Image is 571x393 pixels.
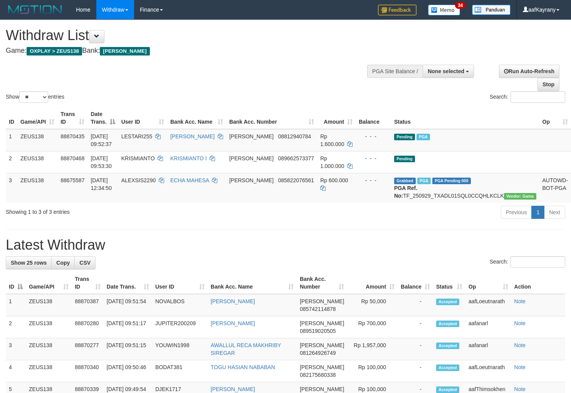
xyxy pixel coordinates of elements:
[423,65,474,78] button: None selected
[499,65,559,78] a: Run Auto-Refresh
[6,256,52,269] a: Show 25 rows
[436,299,459,305] span: Accepted
[100,47,149,55] span: [PERSON_NAME]
[472,5,511,15] img: panduan.png
[152,360,208,382] td: BODAT381
[278,177,314,183] span: Copy 085822076561 to clipboard
[170,177,209,183] a: ECHA MAHESA
[6,272,26,294] th: ID: activate to sort column descending
[6,360,26,382] td: 4
[490,256,565,268] label: Search:
[72,316,104,338] td: 88870280
[72,338,104,360] td: 88870277
[27,47,82,55] span: OXPLAY > ZEUS138
[72,272,104,294] th: Trans ID: activate to sort column ascending
[152,272,208,294] th: User ID: activate to sort column ascending
[300,350,336,356] span: Copy 081264926749 to clipboard
[226,107,317,129] th: Bank Acc. Number: activate to sort column ascending
[17,129,57,151] td: ZEUS138
[211,364,275,370] a: TOGU HASIAN NABABAN
[104,272,152,294] th: Date Trans.: activate to sort column ascending
[433,272,465,294] th: Status: activate to sort column ascending
[300,320,344,326] span: [PERSON_NAME]
[56,260,70,266] span: Copy
[300,372,336,378] span: Copy 082175680338 to clipboard
[428,68,464,74] span: None selected
[297,272,347,294] th: Bank Acc. Number: activate to sort column ascending
[514,342,526,348] a: Note
[87,107,118,129] th: Date Trans.: activate to sort column descending
[6,294,26,316] td: 1
[465,272,511,294] th: Op: activate to sort column ascending
[6,151,17,173] td: 2
[74,256,96,269] a: CSV
[398,294,433,316] td: -
[432,178,471,184] span: PGA Pending
[455,2,465,9] span: 34
[347,316,398,338] td: Rp 700,000
[121,177,156,183] span: ALEXSIS2290
[6,28,373,43] h1: Withdraw List
[394,134,415,140] span: Pending
[6,91,64,103] label: Show entries
[465,338,511,360] td: aafanarl
[398,360,433,382] td: -
[152,294,208,316] td: NOVALBOS
[398,316,433,338] td: -
[278,155,314,161] span: Copy 089662573377 to clipboard
[359,133,388,140] div: - - -
[501,206,532,219] a: Previous
[300,328,336,334] span: Copy 089519020505 to clipboard
[417,178,431,184] span: Marked by aafpengsreynich
[104,360,152,382] td: [DATE] 09:50:46
[300,306,336,312] span: Copy 085742114878 to clipboard
[514,298,526,304] a: Note
[26,338,72,360] td: ZEUS138
[60,155,84,161] span: 88870468
[436,321,459,327] span: Accepted
[26,360,72,382] td: ZEUS138
[229,133,274,139] span: [PERSON_NAME]
[51,256,75,269] a: Copy
[121,133,153,139] span: LESTARI255
[60,177,84,183] span: 88675587
[211,342,281,356] a: AWALLUL RECA MAKHRIBY SIREGAR
[170,133,215,139] a: [PERSON_NAME]
[531,206,544,219] a: 1
[359,176,388,184] div: - - -
[347,272,398,294] th: Amount: activate to sort column ascending
[6,205,232,216] div: Showing 1 to 3 of 3 entries
[359,155,388,162] div: - - -
[26,272,72,294] th: Game/API: activate to sort column ascending
[17,173,57,203] td: ZEUS138
[511,91,565,103] input: Search:
[19,91,48,103] select: Showentries
[428,5,460,15] img: Button%20Memo.svg
[544,206,565,219] a: Next
[394,156,415,162] span: Pending
[72,294,104,316] td: 88870387
[511,272,565,294] th: Action
[300,364,344,370] span: [PERSON_NAME]
[391,173,539,203] td: TF_250929_TXADL01SQL0CCQHLKCLK
[211,386,255,392] a: [PERSON_NAME]
[465,316,511,338] td: aafanarl
[514,320,526,326] a: Note
[170,155,207,161] a: KRISMIANTO I
[57,107,87,129] th: Trans ID: activate to sort column ascending
[347,338,398,360] td: Rp 1,957,000
[167,107,226,129] th: Bank Acc. Name: activate to sort column ascending
[511,256,565,268] input: Search:
[347,294,398,316] td: Rp 50,000
[394,185,417,199] b: PGA Ref. No:
[118,107,167,129] th: User ID: activate to sort column ascending
[17,107,57,129] th: Game/API: activate to sort column ascending
[26,294,72,316] td: ZEUS138
[436,386,459,393] span: Accepted
[300,386,344,392] span: [PERSON_NAME]
[6,129,17,151] td: 1
[504,193,536,200] span: Vendor URL: https://trx31.1velocity.biz
[11,260,47,266] span: Show 25 rows
[17,151,57,173] td: ZEUS138
[104,338,152,360] td: [DATE] 09:51:15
